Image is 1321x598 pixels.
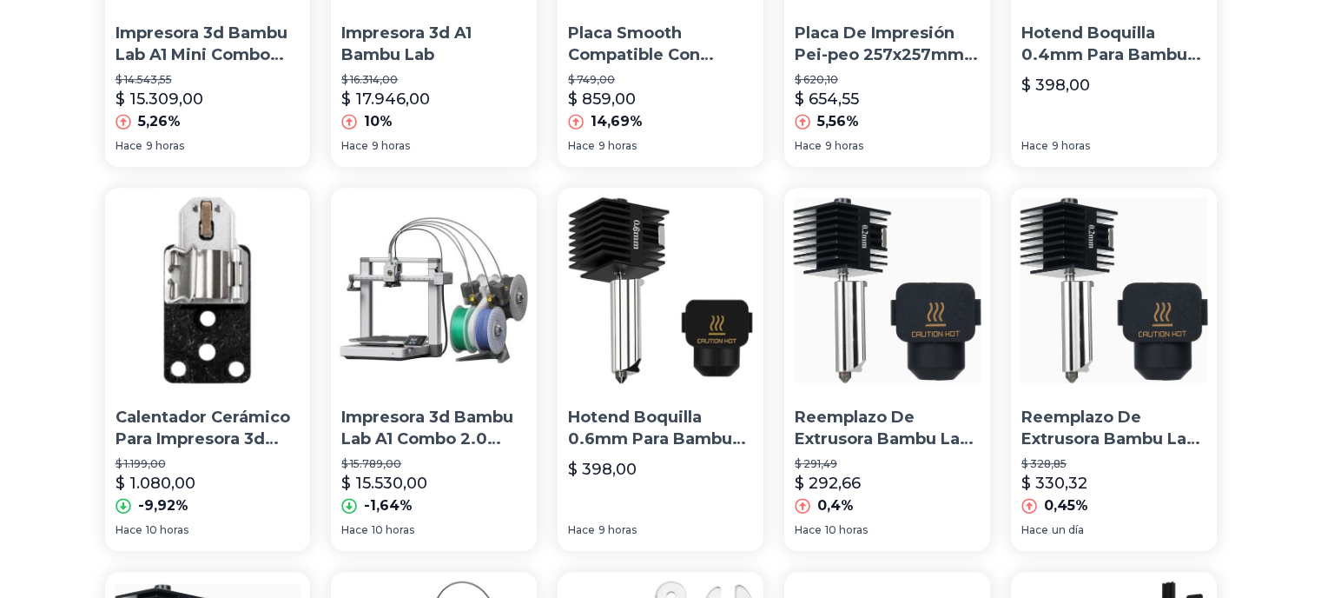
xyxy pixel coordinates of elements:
[116,73,301,87] p: $ 14.543,55
[331,188,537,551] a: Impresora 3d Bambu Lab A1 Combo 2.0 Multimaterial Color Gris Alta Precisión 127vImpresora 3d Bamb...
[1011,188,1217,394] img: Reemplazo De Extrusora Bambu Lab A1 Bozzle Hot End Kit
[568,457,637,482] p: $ 398,00
[1021,523,1048,537] span: Hace
[372,139,410,153] span: 9 horas
[364,111,393,132] p: 10%
[341,23,526,66] p: Impresora 3d A1 Bambu Lab
[558,188,763,394] img: Hotend Boquilla 0.6mm Para Bambu Lab A1 Acero Endurecido
[825,523,868,537] span: 10 horas
[568,407,753,450] p: Hotend Boquilla 0.6mm Para Bambu Lab A1 Acero Endurecido
[568,87,636,111] p: $ 859,00
[116,87,203,111] p: $ 15.309,00
[568,73,753,87] p: $ 749,00
[372,523,414,537] span: 10 horas
[795,87,859,111] p: $ 654,55
[116,23,301,66] p: Impresora 3d Bambu Lab A1 Mini Combo Ams Lite
[138,495,188,516] p: -9,92%
[1021,73,1090,97] p: $ 398,00
[795,139,822,153] span: Hace
[1052,523,1084,537] span: un día
[146,523,188,537] span: 10 horas
[341,407,526,450] p: Impresora 3d Bambu Lab A1 Combo 2.0 Multimaterial Color Gris Alta Precisión 127v
[1021,23,1206,66] p: Hotend Boquilla 0.4mm Para Bambu Lab A1 Acero Endurecido
[1052,139,1090,153] span: 9 horas
[784,188,990,551] a: Reemplazo De Extrusora Bambu Lab A1 Bozzle Hot End KitReemplazo De Extrusora Bambu Lab A1 Bozzle ...
[341,73,526,87] p: $ 16.314,00
[795,73,980,87] p: $ 620,10
[568,523,595,537] span: Hace
[568,139,595,153] span: Hace
[795,471,861,495] p: $ 292,66
[795,523,822,537] span: Hace
[1021,139,1048,153] span: Hace
[116,457,301,471] p: $ 1.199,00
[795,407,980,450] p: Reemplazo De Extrusora Bambu Lab A1 Bozzle Hot End Kit
[1044,495,1088,516] p: 0,45%
[1021,471,1087,495] p: $ 330,32
[1021,407,1206,450] p: Reemplazo De Extrusora Bambu Lab A1 Bozzle Hot End Kit
[331,188,537,394] img: Impresora 3d Bambu Lab A1 Combo 2.0 Multimaterial Color Gris Alta Precisión 127v
[598,139,637,153] span: 9 horas
[795,23,980,66] p: Placa De Impresión Pei-peo 257x257mm Bambu Lab P1s A1 X1c
[341,87,430,111] p: $ 17.946,00
[341,471,427,495] p: $ 15.530,00
[817,495,854,516] p: 0,4%
[116,471,195,495] p: $ 1.080,00
[558,188,763,551] a: Hotend Boquilla 0.6mm Para Bambu Lab A1 Acero EndurecidoHotend Boquilla 0.6mm Para Bambu Lab A1 A...
[591,111,643,132] p: 14,69%
[105,188,311,551] a: Calentador Cerámico Para Impresora 3d Bambu Lab Series A1Calentador Cerámico Para Impresora 3d Ba...
[1021,457,1206,471] p: $ 328,85
[116,139,142,153] span: Hace
[341,457,526,471] p: $ 15.789,00
[817,111,859,132] p: 5,56%
[341,139,368,153] span: Hace
[116,523,142,537] span: Hace
[1011,188,1217,551] a: Reemplazo De Extrusora Bambu Lab A1 Bozzle Hot End KitReemplazo De Extrusora Bambu Lab A1 Bozzle ...
[364,495,413,516] p: -1,64%
[341,523,368,537] span: Hace
[598,523,637,537] span: 9 horas
[105,188,311,394] img: Calentador Cerámico Para Impresora 3d Bambu Lab Series A1
[138,111,181,132] p: 5,26%
[116,407,301,450] p: Calentador Cerámico Para Impresora 3d Bambu Lab Series A1
[795,457,980,471] p: $ 291,49
[568,23,753,66] p: Placa Smooth Compatible Con Impresora 3d Bambu Lab A1 Mini
[825,139,863,153] span: 9 horas
[784,188,990,394] img: Reemplazo De Extrusora Bambu Lab A1 Bozzle Hot End Kit
[146,139,184,153] span: 9 horas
